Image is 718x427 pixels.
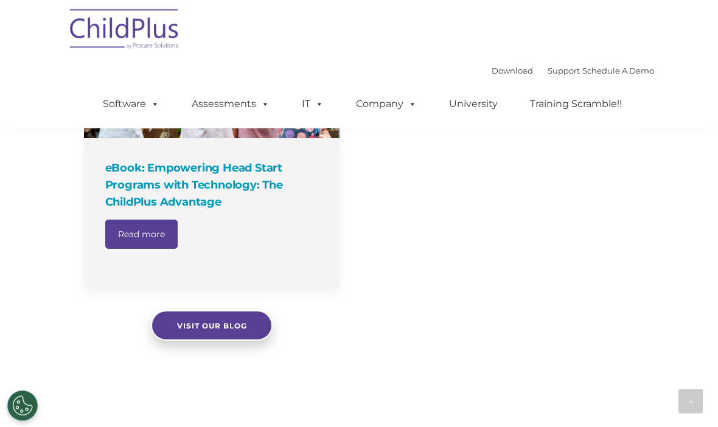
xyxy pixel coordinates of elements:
a: IT [290,92,336,116]
a: University [437,92,510,116]
a: Assessments [179,92,282,116]
img: ChildPlus by Procare Solutions [64,1,186,61]
a: Schedule A Demo [582,66,654,75]
a: Company [344,92,429,116]
span: Visit our blog [176,321,246,330]
a: Software [91,92,172,116]
a: Read more [105,220,178,249]
a: Visit our blog [151,310,273,341]
font: | [492,66,654,75]
h4: eBook: Empowering Head Start Programs with Technology: The ChildPlus Advantage [105,159,321,210]
a: Support [548,66,580,75]
a: Training Scramble!! [518,92,634,116]
a: Download [492,66,533,75]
